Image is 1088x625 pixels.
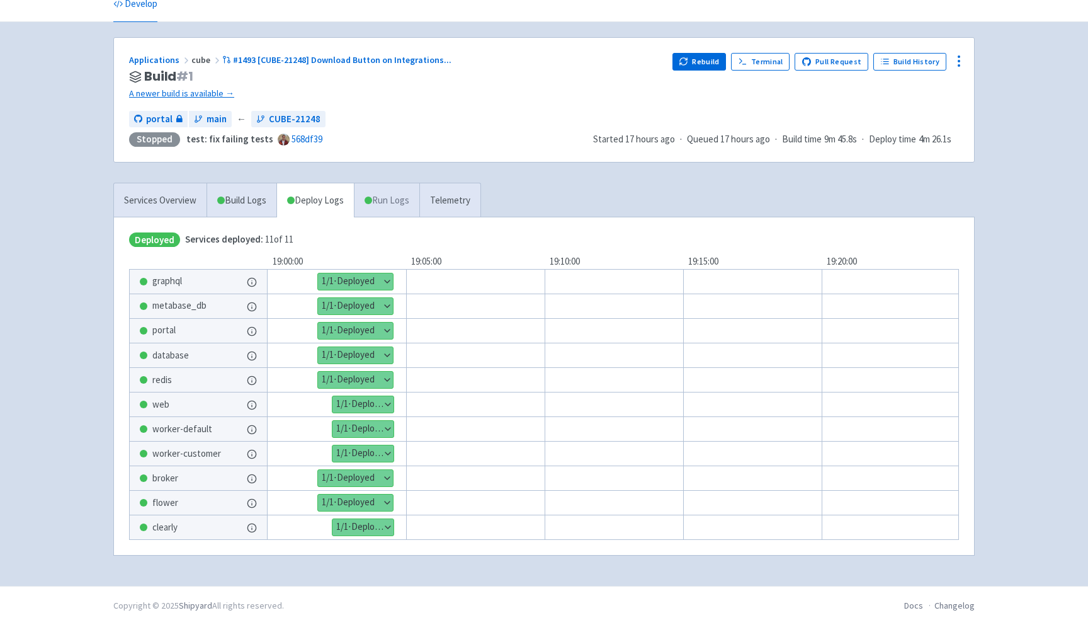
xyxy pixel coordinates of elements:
[233,54,451,66] span: #1493 [CUBE-21248] Download Button on Integrations ...
[185,232,293,247] span: 11 of 11
[144,69,193,84] span: Build
[720,133,770,145] time: 17 hours ago
[129,111,188,128] a: portal
[406,255,545,269] div: 19:05:00
[114,183,207,218] a: Services Overview
[113,599,284,612] div: Copyright © 2025 All rights reserved.
[129,132,180,147] div: Stopped
[419,183,480,218] a: Telemetry
[152,471,178,485] span: broker
[129,54,191,66] a: Applications
[672,53,727,71] button: Rebuild
[152,495,178,510] span: flower
[179,600,212,611] a: Shipyard
[152,446,221,461] span: worker-customer
[237,112,246,127] span: ←
[146,112,173,127] span: portal
[152,274,182,289] span: graphql
[354,183,419,218] a: Run Logs
[269,112,320,127] span: CUBE-21248
[593,133,675,145] span: Started
[152,372,172,387] span: redis
[873,53,946,71] a: Build History
[251,111,326,128] a: CUBE-21248
[904,600,923,611] a: Docs
[919,132,951,147] span: 4m 26.1s
[191,54,222,66] span: cube
[185,233,263,245] span: Services deployed:
[268,255,406,269] div: 19:00:00
[593,132,959,147] div: · · ·
[687,133,770,145] span: Queued
[625,133,675,145] time: 17 hours ago
[683,255,822,269] div: 19:15:00
[189,111,232,128] a: main
[824,132,857,147] span: 9m 45.8s
[292,133,322,145] a: 568df39
[152,520,178,534] span: clearly
[731,53,790,71] a: Terminal
[934,600,975,611] a: Changelog
[222,54,453,66] a: #1493 [CUBE-21248] Download Button on Integrations...
[129,232,180,247] span: Deployed
[176,67,193,85] span: # 1
[782,132,822,147] span: Build time
[545,255,683,269] div: 19:10:00
[795,53,868,71] a: Pull Request
[152,323,176,338] span: portal
[129,86,662,101] a: A newer build is available →
[276,183,354,218] a: Deploy Logs
[152,299,207,313] span: metabase_db
[869,132,916,147] span: Deploy time
[152,397,169,411] span: web
[822,255,960,269] div: 19:20:00
[152,421,212,436] span: worker-default
[207,183,276,218] a: Build Logs
[186,133,273,145] strong: test: fix failing tests
[207,112,227,127] span: main
[152,348,189,362] span: database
